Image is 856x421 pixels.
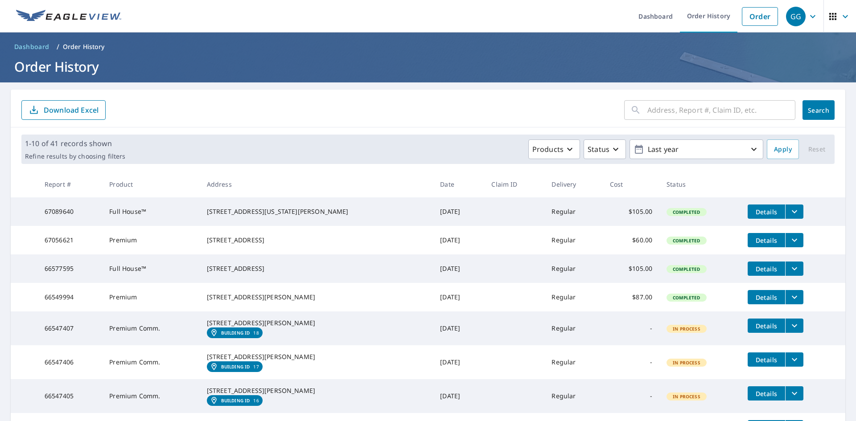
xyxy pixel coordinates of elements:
td: Regular [544,197,603,226]
td: 66547407 [37,311,102,345]
th: Cost [603,171,659,197]
button: detailsBtn-66549994 [748,290,785,304]
span: Completed [667,294,705,301]
td: 66547406 [37,345,102,379]
td: Premium [102,226,199,254]
button: filesDropdownBtn-66547407 [785,319,803,333]
a: Building ID16 [207,395,263,406]
p: Last year [644,142,749,157]
span: Details [753,293,780,302]
button: detailsBtn-67056621 [748,233,785,247]
em: Building ID [221,398,250,403]
td: Regular [544,283,603,311]
td: $105.00 [603,197,659,226]
td: 66577595 [37,254,102,283]
td: $87.00 [603,283,659,311]
button: Products [528,139,580,159]
span: Apply [774,144,792,155]
span: In Process [667,393,706,400]
p: Status [588,144,609,155]
td: [DATE] [433,345,484,379]
button: filesDropdownBtn-66547405 [785,386,803,401]
div: [STREET_ADDRESS] [207,236,426,245]
td: Regular [544,345,603,379]
button: detailsBtn-66547405 [748,386,785,401]
td: Full House™ [102,254,199,283]
button: detailsBtn-66547407 [748,319,785,333]
th: Report # [37,171,102,197]
td: [DATE] [433,197,484,226]
td: $105.00 [603,254,659,283]
div: [STREET_ADDRESS] [207,264,426,273]
span: Details [753,236,780,245]
td: Premium Comm. [102,379,199,413]
th: Delivery [544,171,603,197]
td: Regular [544,311,603,345]
button: filesDropdownBtn-66577595 [785,262,803,276]
td: $60.00 [603,226,659,254]
td: [DATE] [433,311,484,345]
button: detailsBtn-66547406 [748,352,785,367]
nav: breadcrumb [11,40,845,54]
td: 66549994 [37,283,102,311]
td: - [603,379,659,413]
td: [DATE] [433,226,484,254]
p: Products [532,144,564,155]
p: 1-10 of 41 records shown [25,138,125,149]
span: Completed [667,209,705,215]
p: Refine results by choosing filters [25,152,125,160]
span: Details [753,322,780,330]
td: - [603,311,659,345]
td: 66547405 [37,379,102,413]
a: Dashboard [11,40,53,54]
div: [STREET_ADDRESS][PERSON_NAME] [207,386,426,395]
td: Premium [102,283,199,311]
button: filesDropdownBtn-67089640 [785,204,803,219]
button: detailsBtn-67089640 [748,204,785,219]
button: filesDropdownBtn-66549994 [785,290,803,304]
input: Address, Report #, Claim ID, etc. [647,98,795,123]
button: Status [584,139,626,159]
span: Completed [667,266,705,272]
span: In Process [667,360,706,366]
em: Building ID [221,330,250,335]
th: Claim ID [484,171,544,197]
button: detailsBtn-66577595 [748,262,785,276]
button: Last year [630,139,763,159]
img: EV Logo [16,10,121,23]
li: / [57,41,59,52]
td: 67056621 [37,226,102,254]
td: Premium Comm. [102,311,199,345]
span: Dashboard [14,42,49,51]
button: filesDropdownBtn-67056621 [785,233,803,247]
span: Details [753,208,780,216]
h1: Order History [11,57,845,76]
p: Download Excel [44,105,99,115]
a: Order [742,7,778,26]
th: Date [433,171,484,197]
span: In Process [667,326,706,332]
button: Download Excel [21,100,106,120]
td: - [603,345,659,379]
td: [DATE] [433,254,484,283]
th: Product [102,171,199,197]
span: Completed [667,237,705,244]
button: Search [802,100,835,120]
button: Apply [767,139,799,159]
td: [DATE] [433,283,484,311]
span: Search [810,106,827,114]
th: Status [659,171,741,197]
div: [STREET_ADDRESS][PERSON_NAME] [207,352,426,361]
td: Regular [544,379,603,413]
a: Building ID17 [207,361,263,372]
th: Address [200,171,433,197]
td: Regular [544,226,603,254]
td: Regular [544,254,603,283]
td: 67089640 [37,197,102,226]
td: Premium Comm. [102,345,199,379]
div: GG [786,7,806,26]
td: Full House™ [102,197,199,226]
span: Details [753,265,780,273]
div: [STREET_ADDRESS][PERSON_NAME] [207,319,426,327]
div: [STREET_ADDRESS][PERSON_NAME] [207,293,426,302]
